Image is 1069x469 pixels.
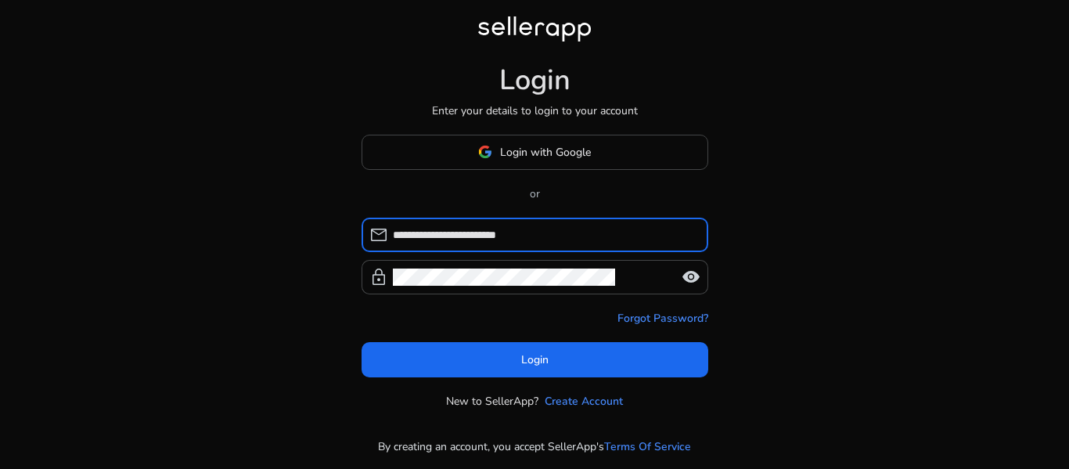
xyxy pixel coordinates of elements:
[369,225,388,244] span: mail
[500,144,591,161] span: Login with Google
[545,393,623,409] a: Create Account
[432,103,638,119] p: Enter your details to login to your account
[478,145,492,159] img: google-logo.svg
[369,268,388,287] span: lock
[362,135,708,170] button: Login with Google
[362,342,708,377] button: Login
[682,268,700,287] span: visibility
[604,438,691,455] a: Terms Of Service
[521,352,549,368] span: Login
[362,186,708,202] p: or
[617,310,708,326] a: Forgot Password?
[499,63,570,97] h1: Login
[446,393,538,409] p: New to SellerApp?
